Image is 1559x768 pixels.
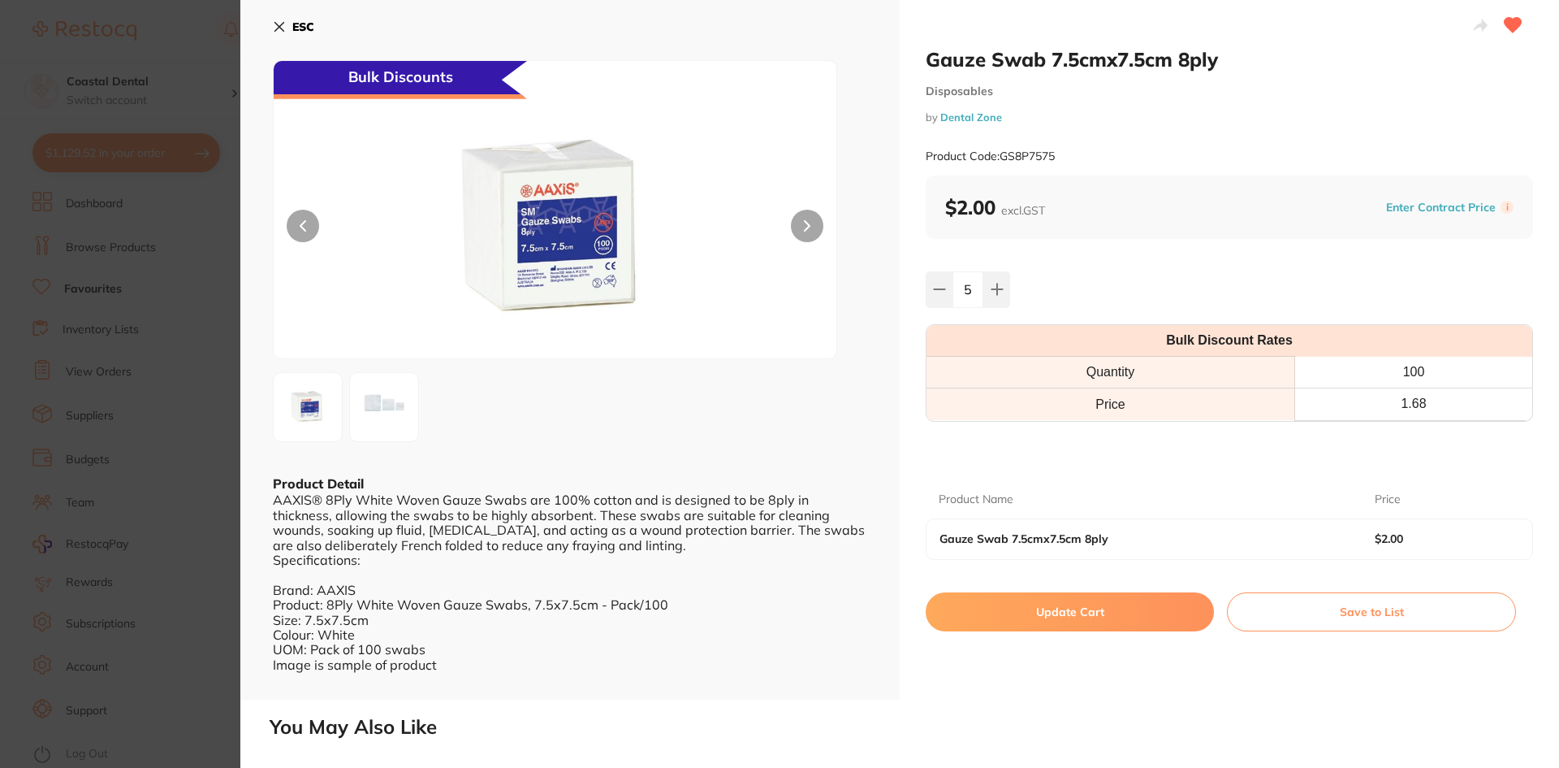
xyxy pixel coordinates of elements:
[926,85,1533,98] small: Disposables
[273,492,867,687] div: AAXIS® 8Ply White Woven Gauze Swabs are 100% cotton and is designed to be 8ply in thickness, allo...
[355,378,413,436] img: MTExLTEzdS5qcGc
[939,492,1013,508] p: Product Name
[273,475,364,492] b: Product Detail
[945,195,1045,219] b: $2.00
[274,61,527,99] div: Bulk Discounts
[1295,388,1532,420] th: 1.68
[926,388,1295,420] td: Price
[926,325,1532,357] th: Bulk Discount Rates
[279,378,337,436] img: MTEycDEuanBn
[387,102,724,358] img: MTEycDEuanBn
[273,13,314,41] button: ESC
[1375,532,1505,545] b: $2.00
[1375,492,1401,508] p: Price
[1295,357,1532,388] th: 100
[270,716,1553,739] h2: You May Also Like
[926,592,1214,631] button: Update Cart
[1381,200,1501,215] button: Enter Contract Price
[292,20,314,34] b: ESC
[926,111,1533,124] small: by
[1227,592,1516,631] button: Save to List
[1501,201,1514,214] label: i
[926,47,1533,72] h2: Gauze Swab 7.5cmx7.5cm 8ply
[926,357,1295,388] th: Quantity
[1001,203,1045,218] span: excl. GST
[940,111,1002,124] a: Dental Zone
[926,150,1055,163] small: Product Code: GS8P7575
[939,532,1331,545] b: Gauze Swab 7.5cmx7.5cm 8ply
